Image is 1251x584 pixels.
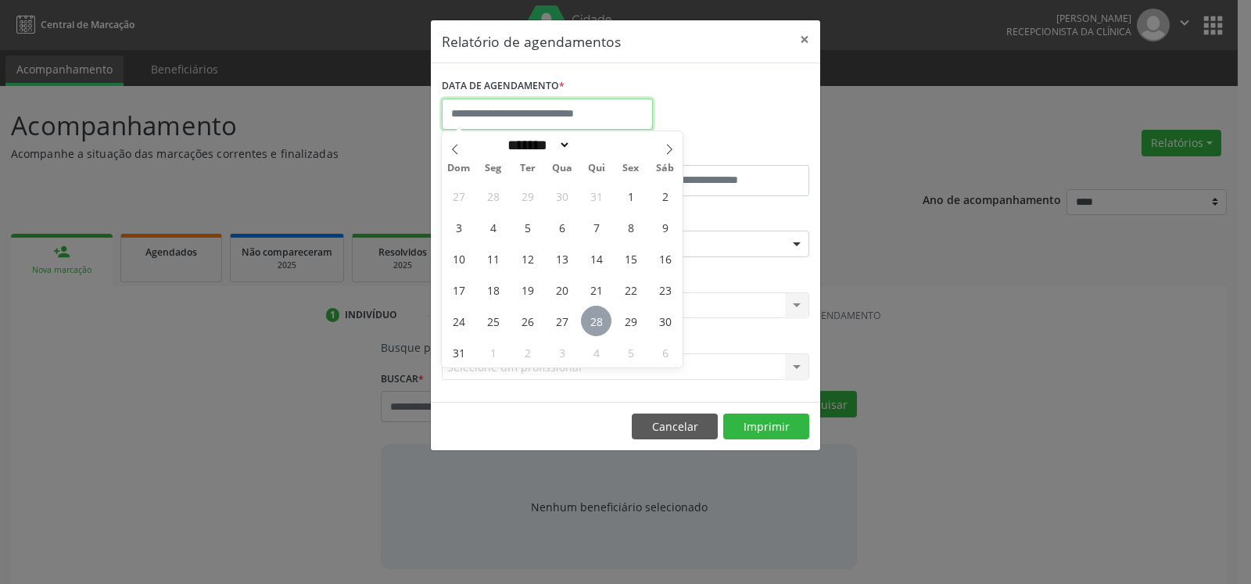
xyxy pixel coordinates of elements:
select: Month [502,137,571,153]
span: Agosto 1, 2025 [615,181,646,211]
span: Qua [545,163,579,174]
span: Agosto 23, 2025 [650,274,680,305]
span: Setembro 3, 2025 [547,337,577,367]
span: Qui [579,163,614,174]
span: Agosto 28, 2025 [581,306,611,336]
span: Agosto 27, 2025 [547,306,577,336]
span: Agosto 30, 2025 [650,306,680,336]
span: Setembro 1, 2025 [478,337,508,367]
span: Sex [614,163,648,174]
span: Setembro 5, 2025 [615,337,646,367]
span: Agosto 14, 2025 [581,243,611,274]
button: Imprimir [723,414,809,440]
span: Agosto 26, 2025 [512,306,543,336]
span: Setembro 2, 2025 [512,337,543,367]
span: Agosto 24, 2025 [443,306,474,336]
span: Agosto 21, 2025 [581,274,611,305]
span: Agosto 2, 2025 [650,181,680,211]
span: Sáb [648,163,683,174]
label: DATA DE AGENDAMENTO [442,74,565,99]
span: Agosto 16, 2025 [650,243,680,274]
span: Agosto 12, 2025 [512,243,543,274]
span: Julho 31, 2025 [581,181,611,211]
span: Agosto 8, 2025 [615,212,646,242]
span: Agosto 20, 2025 [547,274,577,305]
span: Julho 27, 2025 [443,181,474,211]
span: Setembro 6, 2025 [650,337,680,367]
span: Setembro 4, 2025 [581,337,611,367]
span: Agosto 29, 2025 [615,306,646,336]
button: Cancelar [632,414,718,440]
span: Agosto 25, 2025 [478,306,508,336]
span: Agosto 15, 2025 [615,243,646,274]
span: Agosto 22, 2025 [615,274,646,305]
span: Agosto 18, 2025 [478,274,508,305]
h5: Relatório de agendamentos [442,31,621,52]
span: Ter [511,163,545,174]
span: Agosto 7, 2025 [581,212,611,242]
span: Julho 29, 2025 [512,181,543,211]
span: Agosto 5, 2025 [512,212,543,242]
span: Dom [442,163,476,174]
span: Agosto 10, 2025 [443,243,474,274]
button: Close [789,20,820,59]
span: Agosto 17, 2025 [443,274,474,305]
span: Agosto 13, 2025 [547,243,577,274]
span: Julho 30, 2025 [547,181,577,211]
span: Agosto 9, 2025 [650,212,680,242]
span: Julho 28, 2025 [478,181,508,211]
span: Agosto 11, 2025 [478,243,508,274]
span: Agosto 4, 2025 [478,212,508,242]
span: Seg [476,163,511,174]
input: Year [571,137,622,153]
span: Agosto 6, 2025 [547,212,577,242]
span: Agosto 19, 2025 [512,274,543,305]
span: Agosto 3, 2025 [443,212,474,242]
label: ATÉ [629,141,809,165]
span: Agosto 31, 2025 [443,337,474,367]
